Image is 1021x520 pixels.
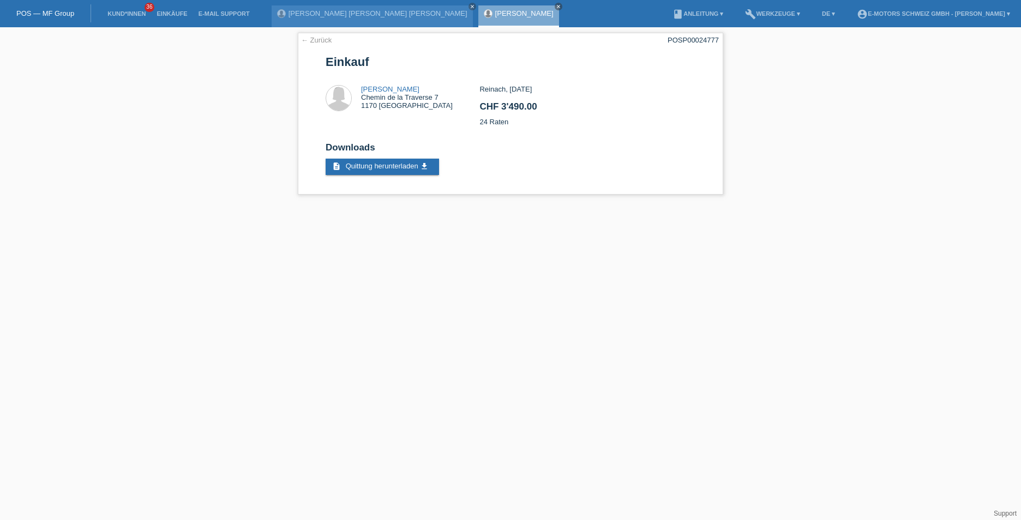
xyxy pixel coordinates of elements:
[420,162,429,171] i: get_app
[740,10,806,17] a: buildWerkzeuge ▾
[495,9,554,17] a: [PERSON_NAME]
[994,510,1017,517] a: Support
[745,9,756,20] i: build
[851,10,1016,17] a: account_circleE-Motors Schweiz GmbH - [PERSON_NAME] ▾
[102,10,151,17] a: Kund*innen
[361,85,419,93] a: [PERSON_NAME]
[151,10,193,17] a: Einkäufe
[668,36,719,44] div: POSP00024777
[672,9,683,20] i: book
[470,4,475,9] i: close
[857,9,868,20] i: account_circle
[479,85,695,134] div: Reinach, [DATE] 24 Raten
[816,10,840,17] a: DE ▾
[193,10,255,17] a: E-Mail Support
[326,159,439,175] a: description Quittung herunterladen get_app
[332,162,341,171] i: description
[326,55,695,69] h1: Einkauf
[361,85,453,110] div: Chemin de la Traverse 7 1170 [GEOGRAPHIC_DATA]
[346,162,418,170] span: Quittung herunterladen
[556,4,561,9] i: close
[326,142,695,159] h2: Downloads
[289,9,467,17] a: [PERSON_NAME] [PERSON_NAME] [PERSON_NAME]
[479,101,695,118] h2: CHF 3'490.00
[145,3,154,12] span: 36
[469,3,476,10] a: close
[16,9,74,17] a: POS — MF Group
[667,10,729,17] a: bookAnleitung ▾
[301,36,332,44] a: ← Zurück
[555,3,562,10] a: close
